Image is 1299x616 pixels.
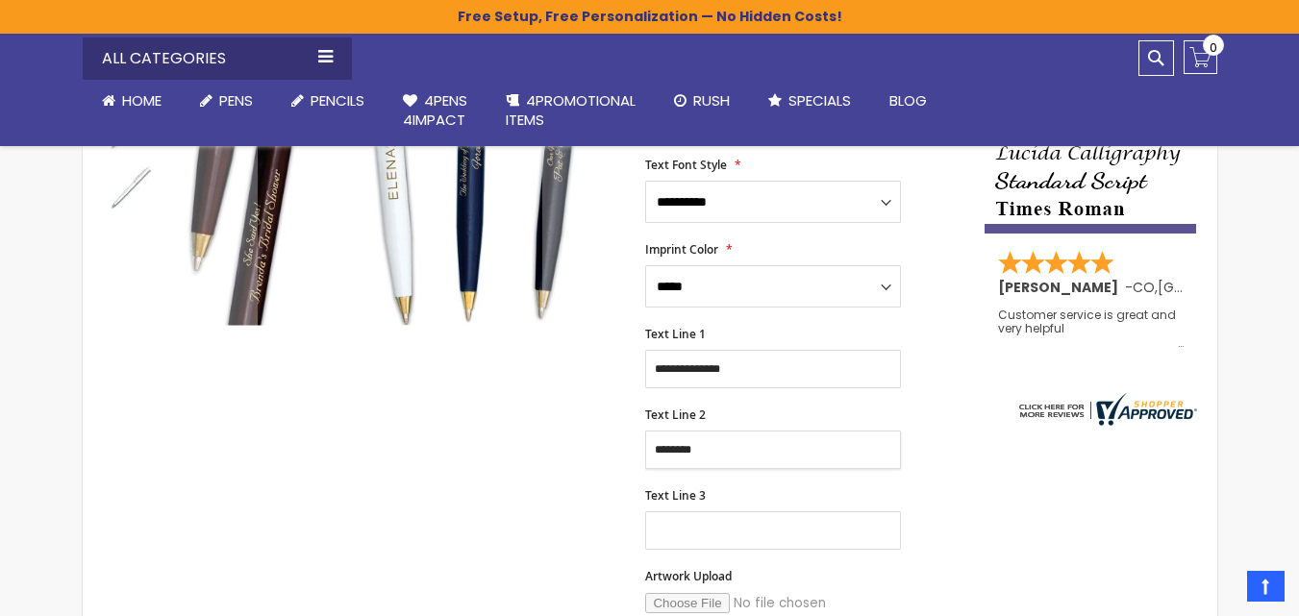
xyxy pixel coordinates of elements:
[272,80,384,122] a: Pencils
[645,487,706,504] span: Text Line 3
[403,90,467,130] span: 4Pens 4impact
[1210,38,1217,57] span: 0
[122,90,162,111] span: Home
[1014,413,1197,430] a: 4pens.com certificate URL
[998,278,1125,297] span: [PERSON_NAME]
[788,90,851,111] span: Specials
[749,80,870,122] a: Specials
[311,90,364,111] span: Pencils
[870,80,946,122] a: Blog
[645,568,732,584] span: Artwork Upload
[102,159,160,216] img: Royal Wedding Pens - Gold Trim
[1158,278,1299,297] span: [GEOGRAPHIC_DATA]
[645,157,727,173] span: Text Font Style
[102,157,160,216] div: Royal Wedding Pens - Gold Trim
[645,241,718,258] span: Imprint Color
[83,80,181,122] a: Home
[1133,278,1155,297] span: CO
[998,308,1185,350] div: Customer service is great and very helpful
[219,90,253,111] span: Pens
[655,80,749,122] a: Rush
[1184,40,1217,74] a: 0
[645,407,706,423] span: Text Line 2
[889,90,927,111] span: Blog
[506,90,636,130] span: 4PROMOTIONAL ITEMS
[487,80,655,142] a: 4PROMOTIONALITEMS
[384,80,487,142] a: 4Pens4impact
[83,37,352,80] div: All Categories
[693,90,730,111] span: Rush
[181,80,272,122] a: Pens
[1014,393,1197,426] img: 4pens.com widget logo
[1125,278,1299,297] span: - ,
[1140,564,1299,616] iframe: Google Customer Reviews
[645,326,706,342] span: Text Line 1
